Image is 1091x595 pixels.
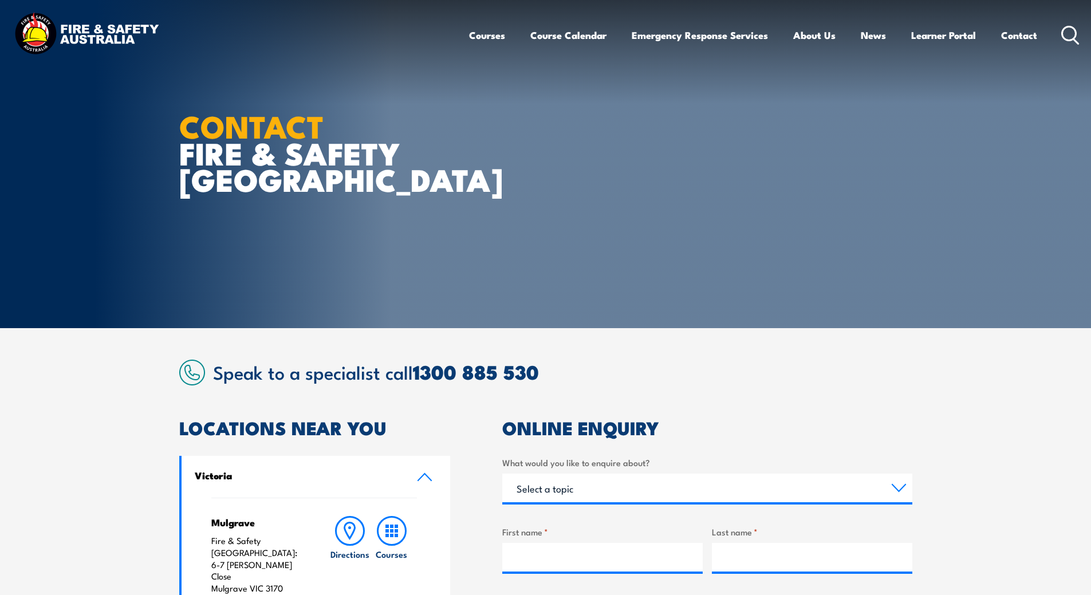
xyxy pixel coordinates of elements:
[182,456,451,498] a: Victoria
[861,20,886,50] a: News
[530,20,606,50] a: Course Calendar
[179,419,451,435] h2: LOCATIONS NEAR YOU
[179,101,324,149] strong: CONTACT
[376,548,407,560] h6: Courses
[413,356,539,387] a: 1300 885 530
[330,548,369,560] h6: Directions
[469,20,505,50] a: Courses
[793,20,836,50] a: About Us
[712,525,912,538] label: Last name
[502,419,912,435] h2: ONLINE ENQUIRY
[329,516,371,594] a: Directions
[371,516,412,594] a: Courses
[632,20,768,50] a: Emergency Response Services
[195,469,400,482] h4: Victoria
[179,112,462,192] h1: FIRE & SAFETY [GEOGRAPHIC_DATA]
[502,456,912,469] label: What would you like to enquire about?
[213,361,912,382] h2: Speak to a specialist call
[211,516,307,529] h4: Mulgrave
[911,20,976,50] a: Learner Portal
[211,535,307,594] p: Fire & Safety [GEOGRAPHIC_DATA]: 6-7 [PERSON_NAME] Close Mulgrave VIC 3170
[1001,20,1037,50] a: Contact
[502,525,703,538] label: First name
